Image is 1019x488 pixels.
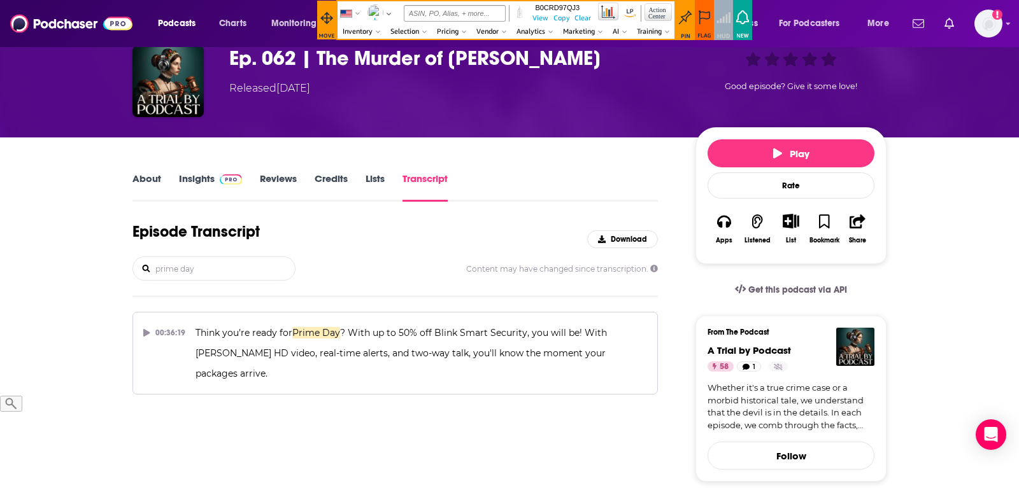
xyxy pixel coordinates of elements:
a: 1 [737,361,761,372]
span: Get this podcast via API [748,284,847,295]
a: Marketing [227,27,259,35]
div: Rate [708,172,874,199]
a: InsightsPodchaser Pro [179,172,242,202]
a: AI [276,27,283,35]
a: Lists [366,172,385,202]
a: Whether it's a true crime case or a morbid historical tale, we understand that the devil is in th... [708,382,874,431]
button: open menu [262,13,333,34]
input: ASIN [196,3,257,13]
span: Good episode? Give it some love! [725,81,857,91]
a: Reviews [260,172,297,202]
img: hlodeiro [31,4,47,20]
button: open menu [149,13,212,34]
button: Apps [708,206,741,252]
button: Download [587,230,658,248]
a: Copy [217,13,238,22]
img: Ep. 062 | The Murder of Geetha Angara [132,46,204,117]
span: Monitoring [271,15,317,32]
button: Follow [708,442,874,470]
span: Play [773,148,809,160]
a: Analytics [180,27,209,35]
a: Show notifications dropdown [939,13,959,34]
button: open menu [771,13,859,34]
span: Podcasts [158,15,196,32]
button: Bookmark [808,206,841,252]
div: Bookmark [809,237,839,244]
a: Inventory [6,27,36,35]
div: List [786,236,796,244]
img: Podchaser - Follow, Share and Rate Podcasts [10,11,132,36]
h3: From The Podcast [708,328,864,337]
span: Charts [219,15,246,32]
a: A Trial by Podcast [708,344,791,356]
button: open menu [859,13,905,34]
div: Apps [716,237,732,244]
div: Open Intercom Messenger [976,419,1006,450]
img: User Profile [974,10,1002,38]
div: Released [DATE] [229,81,310,96]
button: Play [708,139,874,167]
img: Podchaser Pro [220,174,242,185]
span: More [867,15,889,32]
span: Think you're ready for [196,327,292,338]
input: ASIN, PO, Alias, + more... [68,5,169,22]
a: Get this podcast via API [725,274,857,305]
a: About [132,172,161,202]
svg: Add a profile image [992,10,1002,20]
button: Share [841,206,874,252]
a: Show notifications dropdown [908,13,929,34]
button: Show profile menu [974,10,1002,38]
span: Logged in as HLodeiro [974,10,1002,38]
span: ? With up to 50% off Blink Smart Security, you will be! With [PERSON_NAME] HD video, real-time al... [196,327,609,379]
button: Listened [741,206,774,252]
a: Clear [238,13,259,22]
img: A Trial by Podcast [836,328,874,366]
span: 1 [753,361,755,373]
span: 58 [720,361,729,373]
a: Transcript [403,172,448,202]
a: Charts [211,13,254,34]
button: Show More Button [778,214,804,228]
a: 58 [708,361,734,372]
h1: Episode Transcript [132,222,260,241]
div: Show More ButtonList [774,206,808,252]
a: Selection [54,27,83,35]
a: Training [301,27,325,35]
span: Prime Day [292,327,340,338]
span: Content may have changed since transcription. [466,264,658,274]
a: Pricing [101,27,122,35]
div: Listened [745,237,771,244]
a: Credits [315,172,348,202]
input: Search transcript... [154,257,295,280]
span: For Podcasters [779,15,840,32]
button: 00:36:19Think you're ready forPrime Day? With up to 50% off Blink Smart Security, you will be! Wi... [132,312,658,394]
h3: Ep. 062 | The Murder of Geetha Angara [229,46,675,71]
div: 00:36:19 [143,323,185,343]
a: Vendor [140,27,162,35]
span: Download [611,235,647,244]
div: Share [849,237,866,244]
a: View [196,13,217,22]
